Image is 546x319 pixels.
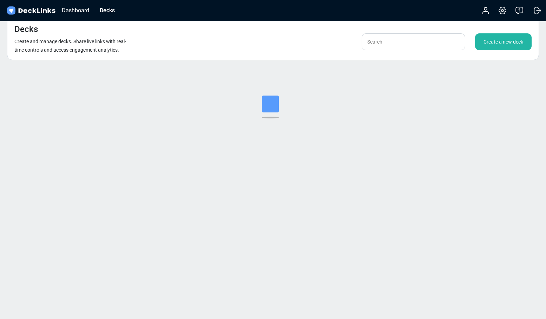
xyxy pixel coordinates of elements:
[14,24,38,34] h4: Decks
[475,33,532,50] div: Create a new deck
[362,33,465,50] input: Search
[6,6,57,16] img: DeckLinks
[14,39,126,53] small: Create and manage decks. Share live links with real-time controls and access engagement analytics.
[58,6,93,15] div: Dashboard
[96,6,118,15] div: Decks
